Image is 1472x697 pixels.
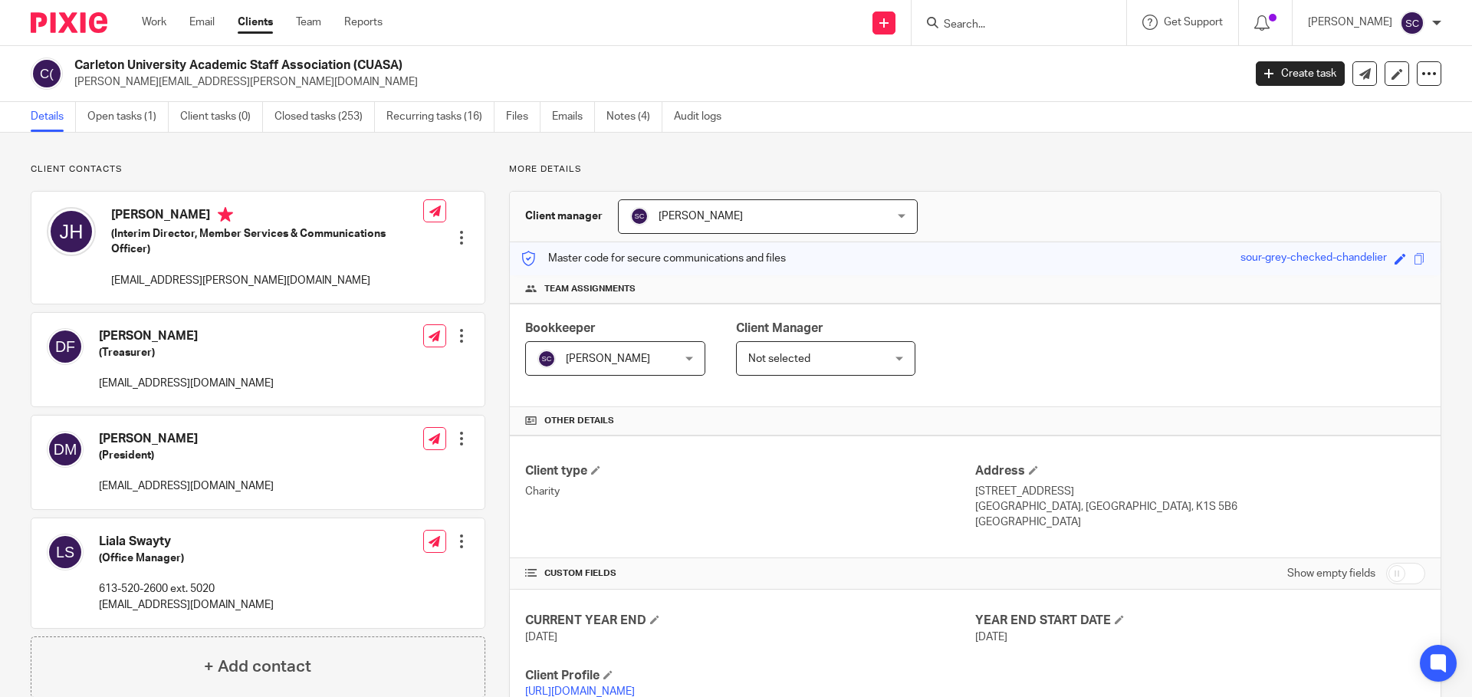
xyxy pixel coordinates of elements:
span: Client Manager [736,322,823,334]
a: Create task [1256,61,1345,86]
h4: Address [975,463,1425,479]
a: [URL][DOMAIN_NAME] [525,686,635,697]
span: Team assignments [544,283,636,295]
span: Bookkeeper [525,322,596,334]
img: Pixie [31,12,107,33]
a: Client tasks (0) [180,102,263,132]
p: [STREET_ADDRESS] [975,484,1425,499]
h5: (President) [99,448,274,463]
p: [EMAIL_ADDRESS][DOMAIN_NAME] [99,597,274,613]
a: Email [189,15,215,30]
h4: [PERSON_NAME] [99,328,274,344]
a: Notes (4) [606,102,662,132]
img: svg%3E [47,534,84,570]
a: Files [506,102,540,132]
span: [PERSON_NAME] [566,353,650,364]
div: sour-grey-checked-chandelier [1240,250,1387,268]
span: Get Support [1164,17,1223,28]
h5: (Office Manager) [99,551,274,566]
img: svg%3E [1400,11,1424,35]
h4: [PERSON_NAME] [111,207,423,226]
h4: CURRENT YEAR END [525,613,975,629]
p: [PERSON_NAME] [1308,15,1392,30]
span: Other details [544,415,614,427]
a: Audit logs [674,102,733,132]
p: [PERSON_NAME][EMAIL_ADDRESS][PERSON_NAME][DOMAIN_NAME] [74,74,1233,90]
img: svg%3E [47,328,84,365]
a: Work [142,15,166,30]
a: Details [31,102,76,132]
h4: Client Profile [525,668,975,684]
p: More details [509,163,1441,176]
a: Recurring tasks (16) [386,102,495,132]
img: svg%3E [47,207,96,256]
h5: (Treasurer) [99,345,274,360]
a: Reports [344,15,383,30]
h4: [PERSON_NAME] [99,431,274,447]
p: [EMAIL_ADDRESS][PERSON_NAME][DOMAIN_NAME] [111,273,423,288]
p: 613-520-2600 ext. 5020 [99,581,274,597]
span: [DATE] [975,632,1007,643]
a: Open tasks (1) [87,102,169,132]
i: Primary [218,207,233,222]
img: svg%3E [47,431,84,468]
a: Team [296,15,321,30]
img: svg%3E [31,58,63,90]
a: Clients [238,15,273,30]
p: [EMAIL_ADDRESS][DOMAIN_NAME] [99,376,274,391]
h4: Client type [525,463,975,479]
span: Not selected [748,353,810,364]
h2: Carleton University Academic Staff Association (CUASA) [74,58,1001,74]
a: Closed tasks (253) [274,102,375,132]
p: Master code for secure communications and files [521,251,786,266]
h3: Client manager [525,209,603,224]
h4: + Add contact [204,655,311,679]
img: svg%3E [630,207,649,225]
a: Emails [552,102,595,132]
p: [GEOGRAPHIC_DATA] [975,515,1425,530]
p: Client contacts [31,163,485,176]
p: Charity [525,484,975,499]
p: [GEOGRAPHIC_DATA], [GEOGRAPHIC_DATA], K1S 5B6 [975,499,1425,515]
span: [PERSON_NAME] [659,211,743,222]
input: Search [942,18,1080,32]
label: Show empty fields [1287,566,1375,581]
h5: (Interim Director, Member Services & Communications Officer) [111,226,423,258]
h4: YEAR END START DATE [975,613,1425,629]
img: svg%3E [537,350,556,368]
span: [DATE] [525,632,557,643]
p: [EMAIL_ADDRESS][DOMAIN_NAME] [99,478,274,494]
h4: CUSTOM FIELDS [525,567,975,580]
h4: Liala Swayty [99,534,274,550]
